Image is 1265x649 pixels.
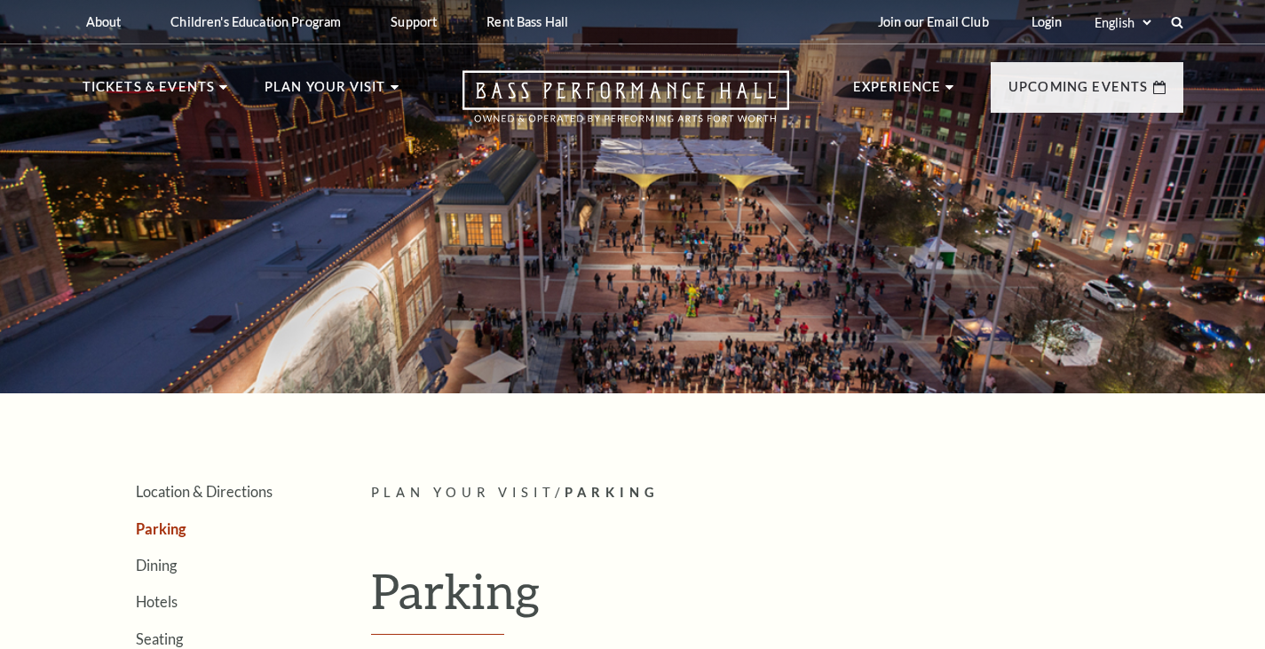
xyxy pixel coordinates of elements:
[391,14,437,29] p: Support
[1008,76,1149,108] p: Upcoming Events
[371,482,1183,504] p: /
[371,562,1183,635] h1: Parking
[83,76,216,108] p: Tickets & Events
[136,593,178,610] a: Hotels
[86,14,122,29] p: About
[486,14,568,29] p: Rent Bass Hall
[853,76,942,108] p: Experience
[136,483,273,500] a: Location & Directions
[371,485,556,500] span: Plan Your Visit
[136,557,177,574] a: Dining
[170,14,341,29] p: Children's Education Program
[136,630,183,647] a: Seating
[565,485,660,500] span: Parking
[265,76,386,108] p: Plan Your Visit
[1091,14,1154,31] select: Select:
[136,520,186,537] a: Parking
